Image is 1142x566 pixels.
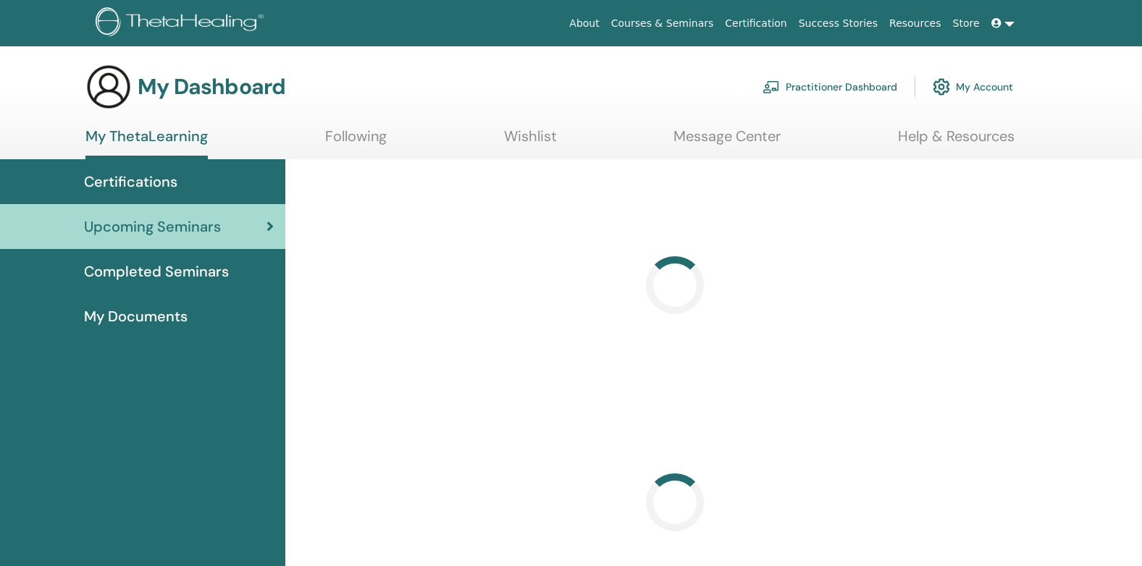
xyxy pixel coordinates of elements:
[563,10,605,37] a: About
[85,64,132,110] img: generic-user-icon.jpg
[947,10,986,37] a: Store
[763,80,780,93] img: chalkboard-teacher.svg
[96,7,269,40] img: logo.png
[793,10,883,37] a: Success Stories
[85,127,208,159] a: My ThetaLearning
[933,71,1013,103] a: My Account
[933,75,950,99] img: cog.svg
[605,10,720,37] a: Courses & Seminars
[84,216,221,237] span: Upcoming Seminars
[883,10,947,37] a: Resources
[84,261,229,282] span: Completed Seminars
[763,71,897,103] a: Practitioner Dashboard
[138,74,285,100] h3: My Dashboard
[84,305,188,327] span: My Documents
[325,127,387,156] a: Following
[504,127,557,156] a: Wishlist
[84,171,177,193] span: Certifications
[719,10,792,37] a: Certification
[673,127,781,156] a: Message Center
[898,127,1015,156] a: Help & Resources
